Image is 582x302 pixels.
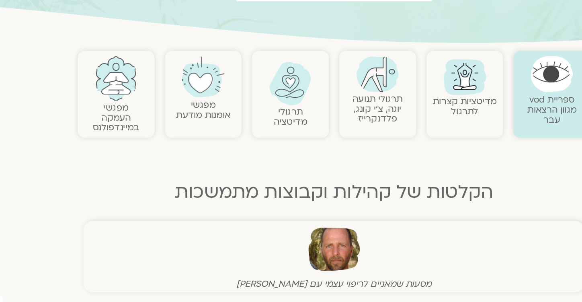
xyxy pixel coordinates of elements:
span: יצירת קשר [529,286,558,296]
figcaption: מסעות שמאניים לריפוי עצמי עם [PERSON_NAME] [100,278,482,287]
a: מדיטציות קצרות לתרגול [367,138,416,154]
a: ספריית vodמגוון הרצאות עבר [440,136,477,161]
a: מפגשיהעמקה במיינדפולנס [106,142,141,167]
a: לביצוע חיפוש של הקלטה לפי שם המרצה [216,48,367,65]
a: מפגשיאומנות מודעת [170,140,211,157]
p: אפשר לחפש הקלטות לפי רשימת הנושאים והקורסים שמופיעים למטה, ואפשר גם לבצע חיפוש לפי שם המרצה. [172,2,410,28]
h2: הקלטות של קהילות וקבוצות מתמשכות [94,204,488,220]
a: יצירת קשר [502,282,578,298]
a: תרגולי תנועהיוגה, צ׳י קונג, פלדנקרייז [305,136,344,160]
span: לביצוע חיפוש של הקלטה לפי שם המרצה [234,53,357,60]
a: תרגולימדיטציה [245,146,271,162]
